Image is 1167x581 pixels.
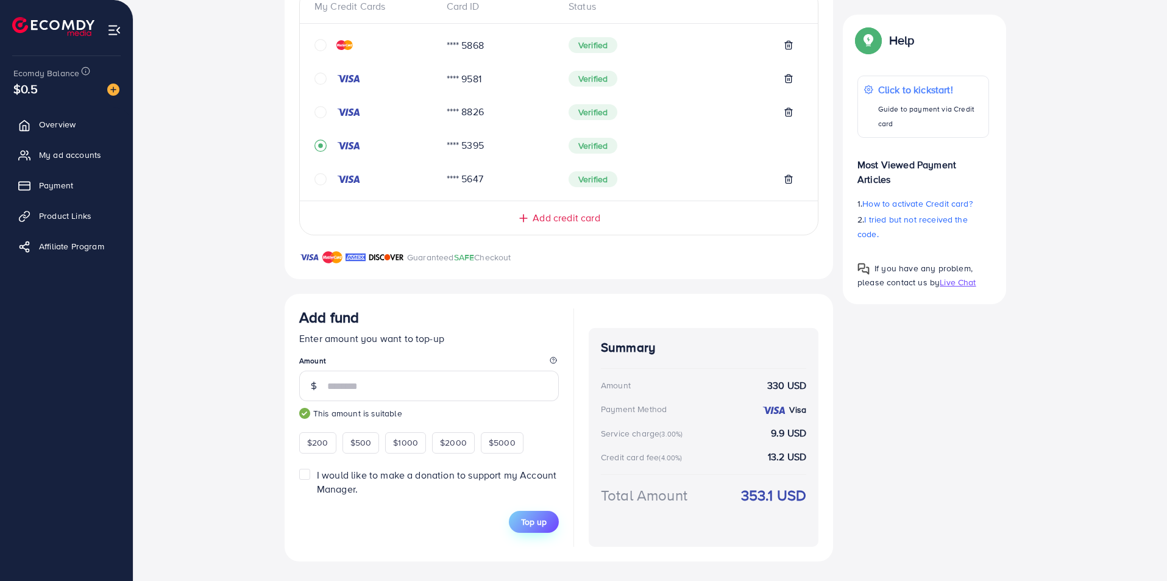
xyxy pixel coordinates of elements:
[369,250,404,265] img: brand
[346,250,366,265] img: brand
[862,198,972,210] span: How to activate Credit card?
[9,112,124,137] a: Overview
[299,355,559,371] legend: Amount
[857,263,870,275] img: Popup guide
[336,141,361,151] img: credit
[39,118,76,130] span: Overview
[771,426,806,440] strong: 9.9 USD
[107,84,119,96] img: image
[601,451,686,463] div: Credit card fee
[350,437,372,449] span: $500
[12,17,94,36] img: logo
[13,80,38,98] span: $0.5
[336,107,361,117] img: credit
[659,429,683,439] small: (3.00%)
[39,149,101,161] span: My ad accounts
[454,251,475,263] span: SAFE
[762,405,786,415] img: credit
[489,437,516,449] span: $5000
[314,73,327,85] svg: circle
[299,331,559,346] p: Enter amount you want to top-up
[659,453,682,463] small: (4.00%)
[39,210,91,222] span: Product Links
[336,174,361,184] img: credit
[9,204,124,228] a: Product Links
[569,138,617,154] span: Verified
[533,211,600,225] span: Add credit card
[857,262,973,288] span: If you have any problem, please contact us by
[569,71,617,87] span: Verified
[299,250,319,265] img: brand
[741,485,806,506] strong: 353.1 USD
[940,276,976,288] span: Live Chat
[9,234,124,258] a: Affiliate Program
[393,437,418,449] span: $1000
[336,40,353,50] img: credit
[314,173,327,185] svg: circle
[857,148,989,187] p: Most Viewed Payment Articles
[521,516,547,528] span: Top up
[889,33,915,48] p: Help
[569,37,617,53] span: Verified
[314,39,327,51] svg: circle
[299,407,559,419] small: This amount is suitable
[299,408,310,419] img: guide
[322,250,342,265] img: brand
[39,179,73,191] span: Payment
[601,427,686,440] div: Service charge
[857,196,989,211] p: 1.
[39,240,104,252] span: Affiliate Program
[857,212,989,241] p: 2.
[9,173,124,198] a: Payment
[857,213,968,240] span: I tried but not received the code.
[1115,526,1158,572] iframe: Chat
[299,308,359,326] h3: Add fund
[9,143,124,167] a: My ad accounts
[857,29,879,51] img: Popup guide
[13,67,79,79] span: Ecomdy Balance
[601,485,687,506] div: Total Amount
[768,450,806,464] strong: 13.2 USD
[107,23,121,37] img: menu
[314,140,327,152] svg: record circle
[317,468,556,496] span: I would like to make a donation to support my Account Manager.
[307,437,328,449] span: $200
[601,403,667,415] div: Payment Method
[569,104,617,120] span: Verified
[509,511,559,533] button: Top up
[407,250,511,265] p: Guaranteed Checkout
[336,74,361,84] img: credit
[314,106,327,118] svg: circle
[789,404,806,416] strong: Visa
[440,437,467,449] span: $2000
[878,82,982,97] p: Click to kickstart!
[767,379,806,393] strong: 330 USD
[601,340,806,355] h4: Summary
[569,171,617,187] span: Verified
[601,379,631,391] div: Amount
[878,102,982,131] p: Guide to payment via Credit card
